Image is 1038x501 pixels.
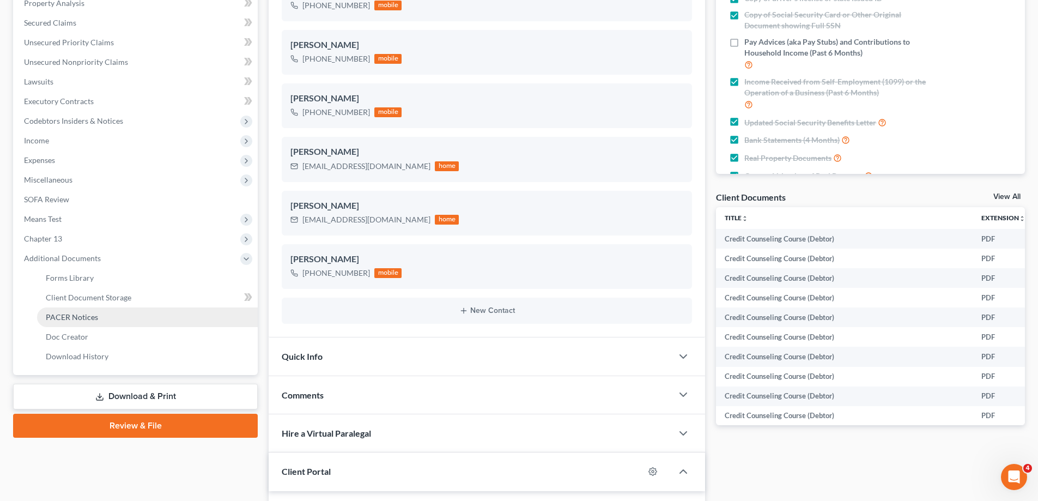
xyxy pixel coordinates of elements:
a: Download & Print [13,384,258,409]
a: Unsecured Priority Claims [15,33,258,52]
div: [PERSON_NAME] [290,146,683,159]
td: PDF [973,387,1034,406]
a: Titleunfold_more [725,214,748,222]
span: Unsecured Nonpriority Claims [24,57,128,67]
div: [PERSON_NAME] [290,92,683,105]
span: Codebtors Insiders & Notices [24,116,123,125]
div: [EMAIL_ADDRESS][DOMAIN_NAME] [302,214,430,225]
span: Secured Claims [24,18,76,27]
td: Credit Counseling Course (Debtor) [716,367,973,387]
div: home [435,161,459,171]
span: Hire a Virtual Paralegal [282,428,371,438]
span: Miscellaneous [24,175,72,184]
td: PDF [973,367,1034,387]
td: Credit Counseling Course (Debtor) [716,229,973,249]
span: Expenses [24,155,55,165]
a: Client Document Storage [37,288,258,307]
td: PDF [973,268,1034,288]
td: Credit Counseling Course (Debtor) [716,288,973,307]
span: Income Received from Self-Employment (1099) or the Operation of a Business (Past 6 Months) [744,76,938,98]
span: Lawsuits [24,77,53,86]
td: Credit Counseling Course (Debtor) [716,249,973,268]
a: Download History [37,347,258,366]
td: PDF [973,327,1034,347]
span: Client Document Storage [46,293,131,302]
button: New Contact [290,306,683,315]
span: Quick Info [282,351,323,361]
span: SOFA Review [24,195,69,204]
td: PDF [973,288,1034,307]
a: SOFA Review [15,190,258,209]
i: unfold_more [1019,215,1025,222]
span: Executory Contracts [24,96,94,106]
span: Additional Documents [24,253,101,263]
span: Doc Creator [46,332,88,341]
i: unfold_more [742,215,748,222]
span: Real Property Documents [744,153,831,164]
td: Credit Counseling Course (Debtor) [716,268,973,288]
div: [PERSON_NAME] [290,39,683,52]
span: Copy of Social Security Card or Other Original Document showing Full SSN [744,9,938,31]
td: Credit Counseling Course (Debtor) [716,307,973,327]
div: [PERSON_NAME] [290,200,683,213]
a: Doc Creator [37,327,258,347]
td: PDF [973,307,1034,327]
div: [PERSON_NAME] [290,253,683,266]
div: Client Documents [716,191,786,203]
a: View All [993,193,1021,201]
td: PDF [973,406,1034,426]
div: [PHONE_NUMBER] [302,107,370,118]
div: mobile [374,1,402,10]
span: Pay Advices (aka Pay Stubs) and Contributions to Household Income (Past 6 Months) [744,37,938,58]
td: Credit Counseling Course (Debtor) [716,387,973,406]
a: Extensionunfold_more [981,214,1025,222]
div: [PHONE_NUMBER] [302,53,370,64]
a: PACER Notices [37,307,258,327]
a: Executory Contracts [15,92,258,111]
span: Income [24,136,49,145]
span: 4 [1023,464,1032,473]
span: Updated Social Security Benefits Letter [744,117,876,128]
span: Unsecured Priority Claims [24,38,114,47]
a: Secured Claims [15,13,258,33]
td: PDF [973,249,1034,268]
iframe: Intercom live chat [1001,464,1027,490]
span: Bank Statements (4 Months) [744,135,840,146]
a: Lawsuits [15,72,258,92]
span: Current Valuation of Real Property [744,171,863,182]
span: Means Test [24,214,62,224]
td: PDF [973,229,1034,249]
td: Credit Counseling Course (Debtor) [716,347,973,366]
div: mobile [374,107,402,117]
span: Comments [282,390,324,400]
a: Unsecured Nonpriority Claims [15,52,258,72]
a: Forms Library [37,268,258,288]
div: mobile [374,268,402,278]
a: Review & File [13,414,258,438]
span: PACER Notices [46,312,98,322]
span: Chapter 13 [24,234,62,243]
div: mobile [374,54,402,64]
div: [EMAIL_ADDRESS][DOMAIN_NAME] [302,161,430,172]
div: [PHONE_NUMBER] [302,268,370,279]
span: Forms Library [46,273,94,282]
span: Client Portal [282,466,331,476]
td: Credit Counseling Course (Debtor) [716,406,973,426]
td: PDF [973,347,1034,366]
div: home [435,215,459,225]
td: Credit Counseling Course (Debtor) [716,327,973,347]
span: Download History [46,352,108,361]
